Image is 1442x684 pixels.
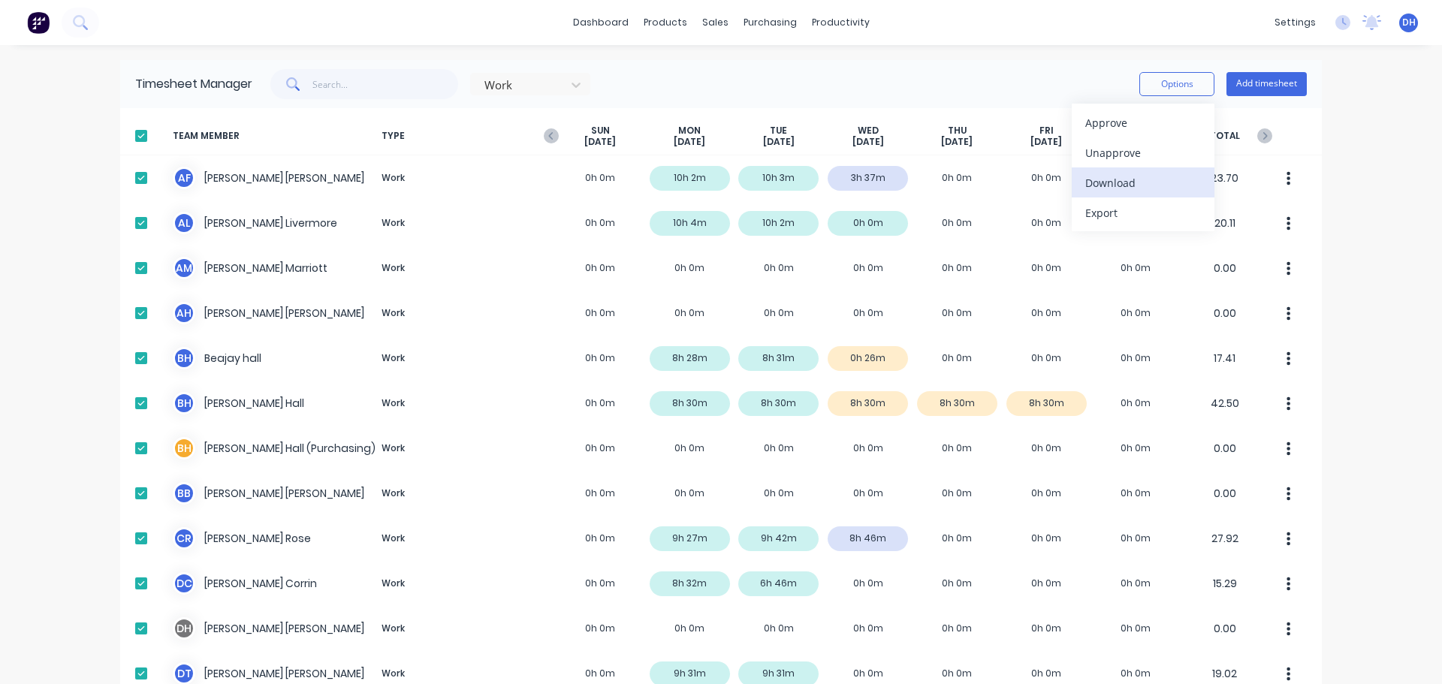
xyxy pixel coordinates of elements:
span: TUE [770,125,787,137]
button: Options [1139,72,1214,96]
span: TEAM MEMBER [173,125,376,148]
span: [DATE] [674,136,705,148]
span: [DATE] [852,136,884,148]
span: [DATE] [1030,136,1062,148]
span: [DATE] [941,136,973,148]
div: productivity [804,11,877,34]
span: TOTAL [1180,125,1269,148]
a: dashboard [566,11,636,34]
div: Download [1085,172,1201,194]
div: Unapprove [1085,142,1201,164]
span: THU [948,125,967,137]
span: MON [678,125,701,137]
div: Export [1085,202,1201,224]
span: TYPE [376,125,556,148]
div: Approve [1085,112,1201,134]
div: settings [1267,11,1323,34]
span: FRI [1039,125,1054,137]
span: [DATE] [763,136,795,148]
div: sales [695,11,736,34]
div: products [636,11,695,34]
input: Search... [312,69,459,99]
span: [DATE] [584,136,616,148]
span: DH [1402,16,1416,29]
button: Add timesheet [1226,72,1307,96]
span: WED [858,125,879,137]
div: Timesheet Manager [135,75,252,93]
img: Factory [27,11,50,34]
span: SUN [591,125,610,137]
div: purchasing [736,11,804,34]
